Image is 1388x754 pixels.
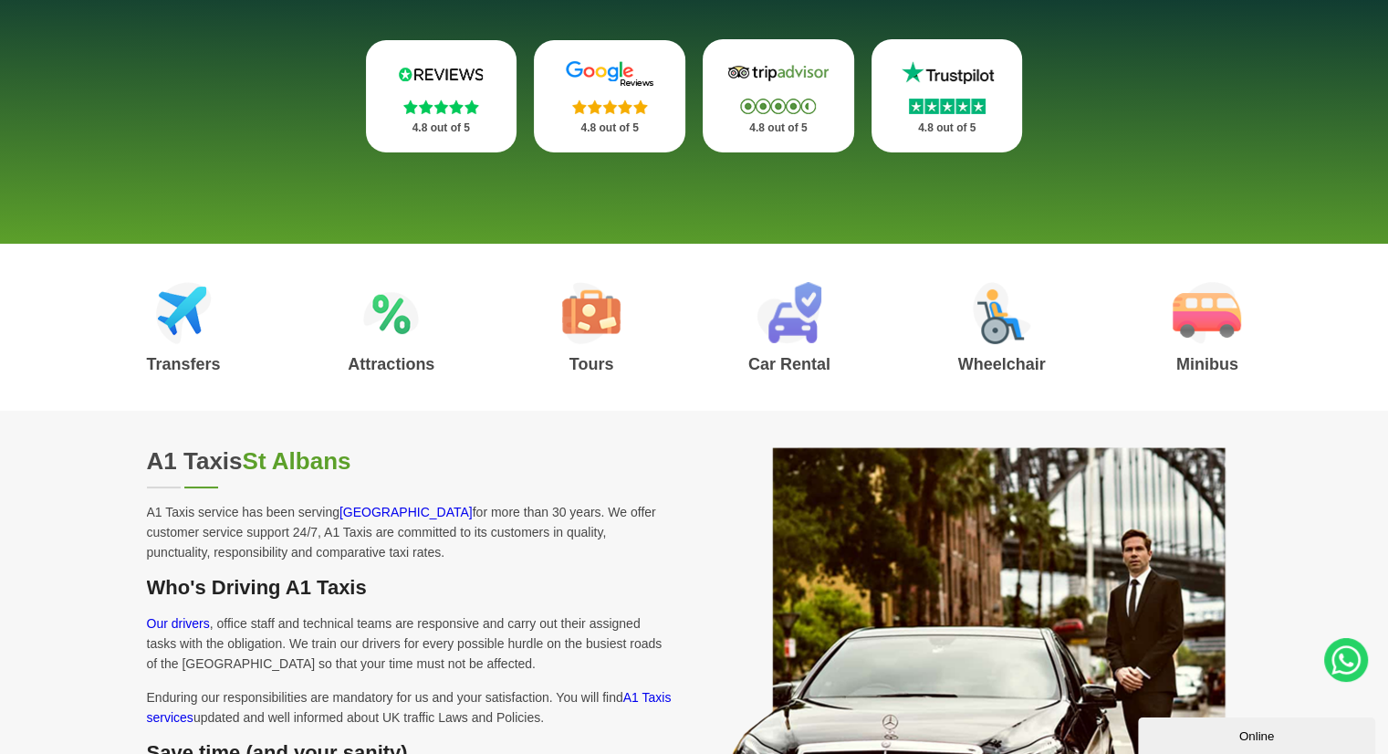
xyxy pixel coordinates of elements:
[892,117,1003,140] p: 4.8 out of 5
[723,117,834,140] p: 4.8 out of 5
[748,356,830,372] h3: Car Rental
[243,447,351,475] span: St Albans
[147,687,673,728] p: Enduring our responsibilities are mandatory for us and your satisfaction. You will find updated a...
[703,39,854,152] a: Tripadvisor Stars 4.8 out of 5
[1173,356,1241,372] h3: Minibus
[348,356,434,372] h3: Attractions
[562,282,621,344] img: Tours
[366,40,517,152] a: Reviews.io Stars 4.8 out of 5
[156,282,212,344] img: Airport Transfers
[363,282,419,344] img: Attractions
[147,356,221,372] h3: Transfers
[892,59,1002,87] img: Trustpilot
[1173,282,1241,344] img: Minibus
[572,99,648,114] img: Stars
[147,502,673,562] p: A1 Taxis service has been serving for more than 30 years. We offer customer service support 24/7,...
[554,117,665,140] p: 4.8 out of 5
[534,40,685,152] a: Google Stars 4.8 out of 5
[147,576,673,600] h3: Who's Driving A1 Taxis
[973,282,1031,344] img: Wheelchair
[386,60,496,88] img: Reviews.io
[871,39,1023,152] a: Trustpilot Stars 4.8 out of 5
[147,613,673,674] p: , office staff and technical teams are responsive and carry out their assigned tasks with the obl...
[403,99,479,114] img: Stars
[1138,714,1379,754] iframe: chat widget
[147,616,210,631] a: Our drivers
[757,282,821,344] img: Car Rental
[958,356,1046,372] h3: Wheelchair
[724,59,833,87] img: Tripadvisor
[555,60,664,88] img: Google
[147,447,673,476] h2: A1 Taxis
[909,99,986,114] img: Stars
[562,356,621,372] h3: Tours
[386,117,497,140] p: 4.8 out of 5
[339,505,473,519] a: [GEOGRAPHIC_DATA]
[740,99,816,114] img: Stars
